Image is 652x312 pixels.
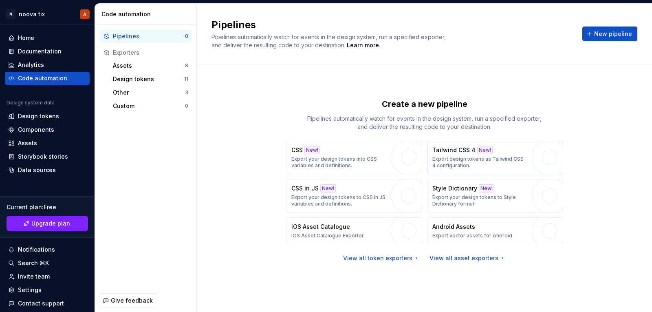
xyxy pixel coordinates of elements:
div: Documentation [18,47,62,55]
div: Data sources [18,166,56,174]
div: Custom [113,102,185,110]
button: Search ⌘K [5,257,90,270]
div: Invite team [18,272,50,281]
p: Style Dictionary [432,184,477,193]
div: 11 [184,76,188,82]
div: Storybook stories [18,153,68,161]
p: Pipelines automatically watch for events in the design system, run a specified exporter, and deli... [302,115,547,131]
p: Export your design tokens to CSS in JS variables and definitions. [291,194,387,207]
a: Storybook stories [5,150,90,163]
span: New pipeline [594,30,632,38]
div: Code automation [18,74,67,82]
div: 8 [185,62,188,69]
div: Code automation [101,10,193,18]
div: Current plan : Free [7,203,88,211]
div: 0 [185,103,188,109]
p: CSS in JS [291,184,319,193]
div: A [83,11,86,18]
div: Home [18,34,34,42]
p: Export vector assets for Android [432,232,512,239]
button: Notifications [5,243,90,256]
p: CSS [291,146,303,154]
div: Design tokens [113,75,184,83]
a: Assets [5,137,90,150]
p: Export your design tokens into CSS variables and definitions. [291,156,387,169]
a: Analytics [5,58,90,71]
div: noova tix [19,10,45,18]
div: 0 [185,33,188,40]
button: Assets8 [110,59,192,72]
a: View all asset exporters [430,254,506,262]
button: Other3 [110,86,192,99]
div: New! [479,184,494,193]
button: Pipelines0 [100,30,192,43]
p: Android Assets [432,223,475,231]
a: Invite team [5,270,90,283]
button: Tailwind CSS 4New!Export design tokens as Tailwind CSS 4 configuration. [427,141,563,174]
span: Pipelines automatically watch for events in the design system, run a specified exporter, and deli... [211,33,447,49]
div: Components [18,126,54,134]
a: Code automation [5,72,90,85]
button: Style DictionaryNew!Export your design tokens to Style Dictionary format. [427,179,563,212]
p: Tailwind CSS 4 [432,146,476,154]
div: 3 [185,89,188,96]
p: iOS Asset Catalogue Exporter [291,232,364,239]
div: Settings [18,286,42,294]
div: Contact support [18,299,64,308]
button: CSSNew!Export your design tokens into CSS variables and definitions. [286,141,422,174]
a: Upgrade plan [7,216,88,231]
div: Design system data [7,100,55,106]
div: Analytics [18,61,44,69]
button: Contact support [5,297,90,310]
div: Design tokens [18,112,59,120]
a: Learn more [347,41,379,49]
p: Export design tokens as Tailwind CSS 4 configuration. [432,156,528,169]
a: Settings [5,283,90,297]
a: View all token exporters [343,254,420,262]
div: Assets [18,139,37,147]
p: iOS Asset Catalogue [291,223,350,231]
a: Data sources [5,164,90,177]
span: Upgrade plan [31,219,70,228]
div: New! [320,184,336,193]
a: Home [5,31,90,44]
a: Design tokens [5,110,90,123]
button: New pipeline [582,27,637,41]
button: Custom0 [110,100,192,113]
div: New! [477,146,493,154]
button: Nnoova tixA [2,5,93,23]
span: Give feedback [111,297,153,305]
div: Search ⌘K [18,259,49,267]
div: Other [113,89,185,97]
h2: Pipelines [211,18,573,31]
button: Android AssetsExport vector assets for Android [427,217,563,244]
div: Assets [113,62,185,70]
button: Design tokens11 [110,73,192,86]
p: Export your design tokens to Style Dictionary format. [432,194,528,207]
a: Components [5,123,90,136]
div: N [6,9,15,19]
p: Create a new pipeline [382,98,467,110]
button: Give feedback [99,293,158,308]
div: Exporters [113,49,188,57]
div: Notifications [18,246,55,254]
a: Documentation [5,45,90,58]
div: New! [304,146,320,154]
div: Pipelines [113,32,185,40]
span: . [346,42,380,49]
button: CSS in JSNew!Export your design tokens to CSS in JS variables and definitions. [286,179,422,212]
button: iOS Asset CatalogueiOS Asset Catalogue Exporter [286,217,422,244]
